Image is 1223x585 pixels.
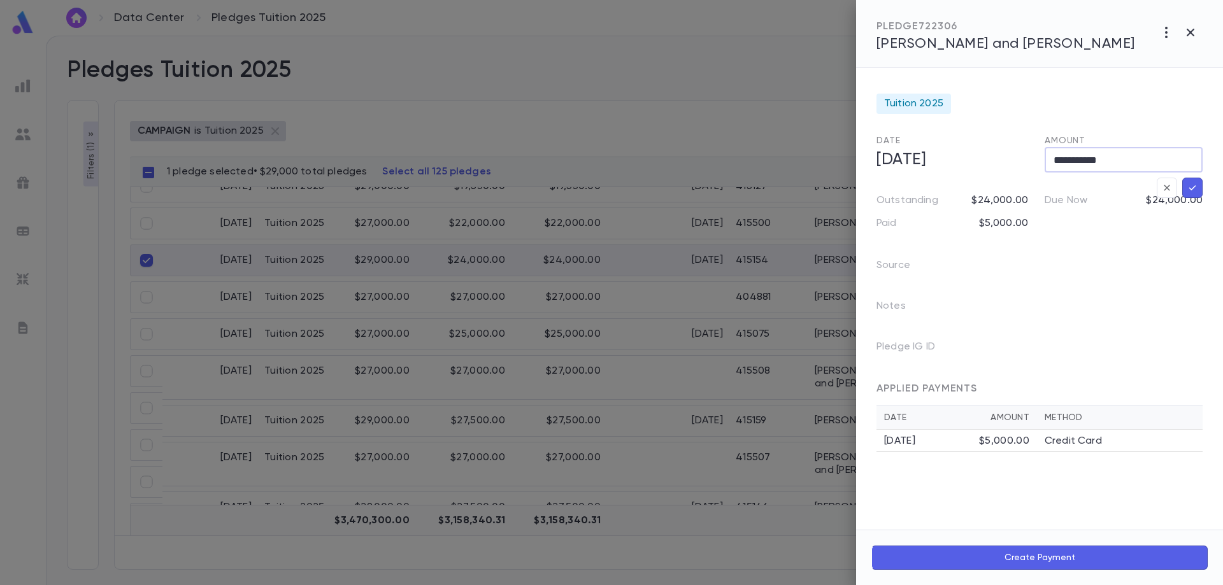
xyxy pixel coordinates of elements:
span: APPLIED PAYMENTS [876,384,977,394]
p: Pledge IG ID [876,337,955,362]
p: Credit Card [1045,435,1102,448]
th: Method [1037,406,1203,430]
div: Tuition 2025 [876,94,951,114]
p: Paid [876,217,897,230]
p: Source [876,255,931,281]
p: Outstanding [876,194,938,207]
p: $24,000.00 [971,194,1028,207]
p: Due Now [1045,194,1087,207]
p: $5,000.00 [979,217,1028,230]
span: Tuition 2025 [884,97,943,110]
div: [DATE] [884,435,979,448]
span: Amount [1045,136,1085,145]
div: Date [884,412,991,423]
p: $24,000.00 [1146,194,1203,207]
span: Date [876,136,900,145]
div: PLEDGE 722306 [876,20,1135,33]
p: Notes [876,296,926,321]
button: Create Payment [871,546,1208,570]
div: $5,000.00 [979,435,1029,448]
div: Amount [991,412,1029,423]
h5: [DATE] [869,147,1034,174]
span: [PERSON_NAME] and [PERSON_NAME] [876,37,1135,51]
